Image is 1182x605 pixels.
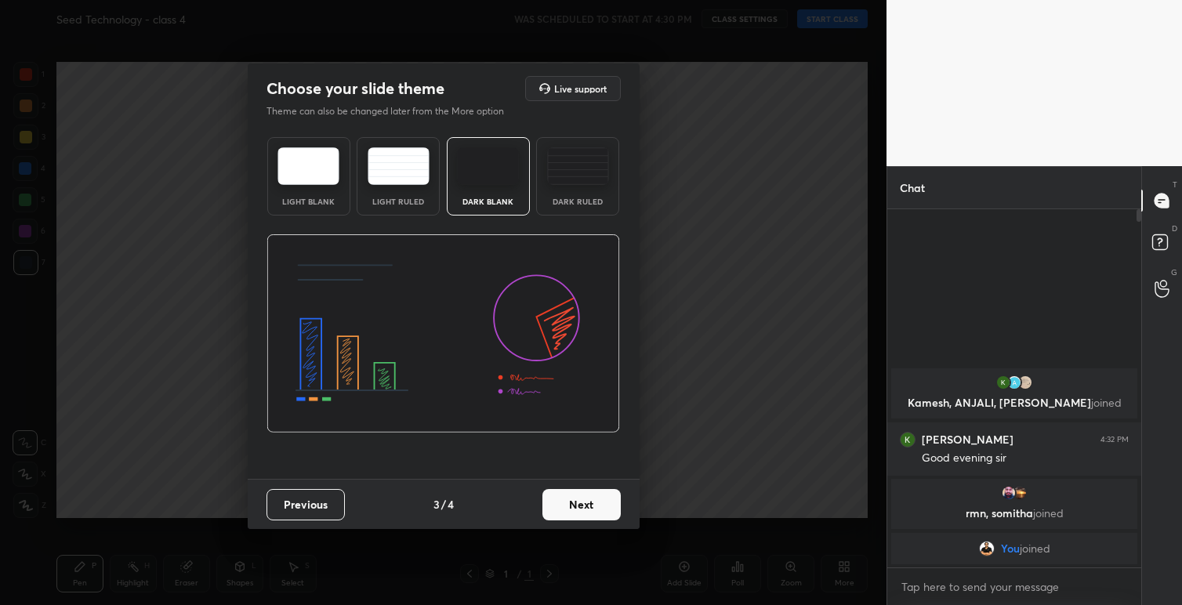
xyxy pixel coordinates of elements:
[554,84,607,93] h5: Live support
[547,147,609,185] img: darkRuledTheme.de295e13.svg
[979,541,995,556] img: 68828f2a410943e2a6c0e86478c47eba.jpg
[1100,435,1129,444] div: 4:32 PM
[1091,395,1122,410] span: joined
[1017,375,1033,390] img: 4530a90ecd7a4b0ba45f9be8ec211da2.jpg
[901,507,1128,520] p: rmn, somitha
[1173,179,1177,190] p: T
[901,397,1128,409] p: Kamesh, ANJALI, [PERSON_NAME]
[266,78,444,99] h2: Choose your slide theme
[1020,542,1050,555] span: joined
[1172,223,1177,234] p: D
[266,489,345,520] button: Previous
[887,365,1141,567] div: grid
[266,104,520,118] p: Theme can also be changed later from the More option
[266,234,620,433] img: darkThemeBanner.d06ce4a2.svg
[1001,542,1020,555] span: You
[922,451,1129,466] div: Good evening sir
[448,496,454,513] h4: 4
[1006,375,1022,390] img: a6e5171327a049c58f15292e696f5022.jpg
[277,197,340,205] div: Light Blank
[368,147,430,185] img: lightRuledTheme.5fabf969.svg
[900,432,916,447] img: 860a0284f28542978e03d07e16b79eef.36559193_3
[1012,485,1028,501] img: 3
[1001,485,1017,501] img: 88d61794381a4ef58bb718d2db510cf1.jpg
[922,433,1013,447] h6: [PERSON_NAME]
[367,197,430,205] div: Light Ruled
[1171,266,1177,278] p: G
[433,496,440,513] h4: 3
[887,167,937,208] p: Chat
[457,147,519,185] img: darkTheme.f0cc69e5.svg
[441,496,446,513] h4: /
[457,197,520,205] div: Dark Blank
[277,147,339,185] img: lightTheme.e5ed3b09.svg
[546,197,609,205] div: Dark Ruled
[995,375,1011,390] img: 860a0284f28542978e03d07e16b79eef.36559193_3
[1033,505,1064,520] span: joined
[542,489,621,520] button: Next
